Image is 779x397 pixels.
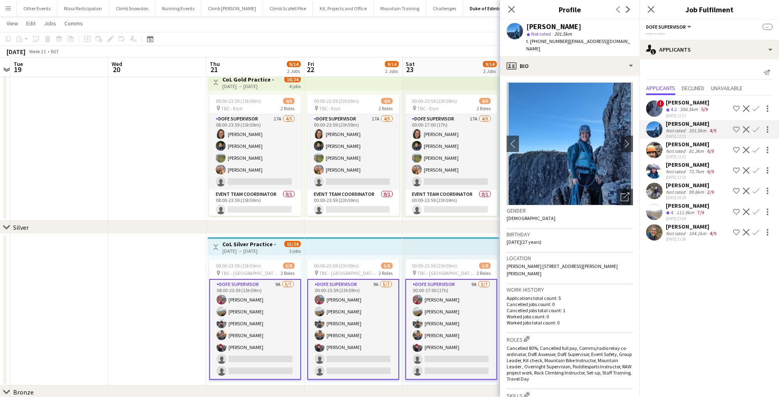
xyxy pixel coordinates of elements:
p: Cancelled jobs count: 0 [507,301,633,307]
div: [DATE] 20:18 [666,195,715,200]
span: 00:00-23:59 (23h59m) [412,98,457,104]
span: 2 Roles [379,105,393,111]
span: 4/6 [479,98,491,104]
h3: Gender [507,207,633,214]
div: [DATE] 11:56 [666,236,718,242]
a: Edit [23,18,39,29]
span: Declined [682,85,704,91]
span: Thu [210,60,220,68]
div: [PERSON_NAME] [666,99,709,106]
div: 00:00-23:59 (23h59m)5/8 TBC - [GEOGRAPHIC_DATA] Area2 RolesDofE Supervisor9A5/700:00-17:00 (17h)[... [405,259,497,381]
span: TBC - Eryri [417,105,439,111]
button: Climb Scafell Pike [263,0,313,16]
app-skills-label: 6/9 [707,148,714,154]
app-job-card: 00:00-23:59 (23h59m)5/8 TBC - [GEOGRAPHIC_DATA] Area2 RolesDofE Supervisor9A5/700:00-23:59 (23h59... [307,259,399,381]
span: 5/8 [479,263,491,269]
span: 15/24 [284,241,301,247]
span: TBC - [GEOGRAPHIC_DATA] Area [417,270,477,276]
a: Comms [61,18,86,29]
span: 9/14 [287,61,301,67]
span: 2 Roles [477,105,491,111]
span: 21 [208,65,220,74]
div: Not rated [666,127,687,134]
div: 00:00-23:59 (23h59m)4/6 TBC - Eryri2 RolesDofE Supervisor17A4/500:00-23:59 (23h59m)[PERSON_NAME][... [307,95,399,216]
div: 00:00-23:59 (23h59m)4/6 TBC - Eryri2 RolesDofE Supervisor17A4/500:00-17:00 (17h)[PERSON_NAME][PER... [405,95,497,216]
app-job-card: 08:00-23:59 (15h59m)4/6 TBC - Eryri2 RolesDofE Supervisor17A4/508:00-23:59 (15h59m)[PERSON_NAME][... [209,95,301,216]
img: Crew avatar or photo [507,82,633,205]
div: 99.8km [687,189,706,195]
span: 9/14 [483,61,497,67]
span: 201.5km [553,31,573,37]
span: | [EMAIL_ADDRESS][DOMAIN_NAME] [526,38,630,52]
div: 2 Jobs [483,68,496,74]
div: [PERSON_NAME] [666,141,715,148]
div: [DATE] 21:04 [666,216,709,221]
button: Mass Participation [57,0,109,16]
button: Challenges [426,0,463,16]
div: 81.3km [687,148,706,154]
button: Running Events [155,0,201,16]
span: Wed [112,60,122,68]
span: TBC - [GEOGRAPHIC_DATA] Area [319,270,379,276]
h3: Job Fulfilment [640,4,779,15]
a: View [3,18,21,29]
h3: CoL Gold Practice - [222,76,274,83]
span: Fri [308,60,314,68]
span: [DATE] (27 years) [507,239,541,245]
app-skills-label: 5/9 [701,106,708,112]
span: Week 21 [27,48,48,54]
app-skills-label: 4/9 [710,230,716,236]
span: ! [657,100,664,107]
div: [DATE] [7,48,25,56]
div: Silver [13,223,29,231]
span: DofE Supervisor [646,24,686,30]
div: [DATE] 11:37 [666,113,709,118]
div: Applicants [640,40,779,59]
div: 2 Jobs [385,68,398,74]
app-card-role: DofE Supervisor9A5/700:00-17:00 (17h)[PERSON_NAME][PERSON_NAME][PERSON_NAME][PERSON_NAME][PERSON_... [405,279,497,380]
span: Tue [14,60,23,68]
span: Sat [406,60,415,68]
app-skills-label: 4/9 [710,127,716,134]
div: [PERSON_NAME] [666,120,718,127]
div: Not rated [666,189,687,195]
span: 4 [671,209,673,216]
span: TBC - [GEOGRAPHIC_DATA] Area [221,270,281,276]
button: Mountain Training [374,0,426,16]
div: Not rated [666,230,687,236]
a: Jobs [41,18,59,29]
app-card-role: DofE Supervisor9A5/700:00-23:59 (23h59m)[PERSON_NAME][PERSON_NAME][PERSON_NAME][PERSON_NAME][PERS... [307,279,399,380]
button: Kit, Projects and Office [313,0,374,16]
div: 111.9km [675,209,696,216]
app-skills-label: 6/9 [707,168,714,175]
div: Not rated [666,148,687,154]
span: [DEMOGRAPHIC_DATA] [507,215,555,221]
div: 3 jobs [289,247,301,254]
div: Not rated [666,168,687,175]
div: 556.5km [678,106,699,113]
div: [DATE] 11:53 [666,175,715,180]
button: Duke of Edinburgh [463,0,517,16]
app-skills-label: 2/9 [707,189,714,195]
span: 08:00-23:59 (15h59m) [216,98,261,104]
div: Bio [500,56,640,76]
button: Climb [PERSON_NAME] [201,0,263,16]
p: Worked jobs total count: 0 [507,320,633,326]
span: View [7,20,18,27]
div: [PERSON_NAME] [666,181,715,189]
span: 4/6 [381,98,393,104]
span: Applicants [646,85,675,91]
div: --:-- - --:-- [646,30,772,36]
button: Other Events [17,0,57,16]
div: BST [51,48,59,54]
span: 00:00-23:59 (23h59m) [314,263,359,269]
span: Jobs [44,20,56,27]
div: 72.7km [687,168,706,175]
span: Cancelled 80%, Cancelled full pay, Comms/radio relay co-ordinator, DofE Assessor, DofE Supervisor... [507,345,632,382]
div: [PERSON_NAME] [666,223,718,230]
span: 08:00-23:59 (15h59m) [216,263,261,269]
h3: Work history [507,286,633,293]
span: 2 Roles [477,270,491,276]
span: 2 Roles [281,270,295,276]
